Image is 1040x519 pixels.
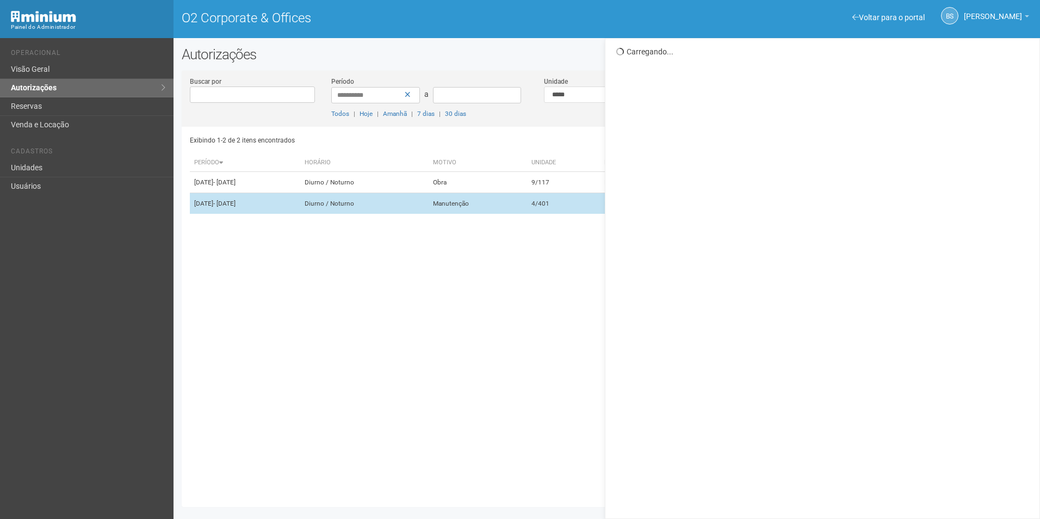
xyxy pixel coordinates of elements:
td: Manutenção [429,193,527,214]
span: BIANKA souza cruz cavalcanti [964,2,1022,21]
td: DGT HOLDING LTDA [600,193,745,214]
th: Período [190,154,300,172]
a: Bs [941,7,958,24]
span: | [354,110,355,118]
th: Unidade [527,154,601,172]
a: Todos [331,110,349,118]
span: - [DATE] [213,178,236,186]
label: Unidade [544,77,568,86]
td: Diurno / Noturno [300,193,429,214]
a: Voltar para o portal [852,13,925,22]
th: Empresa [600,154,745,172]
li: Cadastros [11,147,165,159]
span: a [424,90,429,98]
td: 9/117 [527,172,601,193]
label: Buscar por [190,77,221,86]
span: | [411,110,413,118]
img: Minium [11,11,76,22]
a: 30 dias [445,110,466,118]
a: [PERSON_NAME] [964,14,1029,22]
span: - [DATE] [213,200,236,207]
li: Operacional [11,49,165,60]
th: Motivo [429,154,527,172]
td: [DATE] [190,172,300,193]
td: 4/401 [527,193,601,214]
div: Carregando... [616,47,1031,57]
td: [DATE] [190,193,300,214]
th: Horário [300,154,429,172]
div: Exibindo 1-2 de 2 itens encontrados [190,132,604,149]
span: | [377,110,379,118]
td: Obra [429,172,527,193]
h1: O2 Corporate & Offices [182,11,599,25]
a: 7 dias [417,110,435,118]
div: Painel do Administrador [11,22,165,32]
span: | [439,110,441,118]
h2: Autorizações [182,46,1032,63]
a: Amanhã [383,110,407,118]
td: BANCO ITAU [600,172,745,193]
label: Período [331,77,354,86]
a: Hoje [360,110,373,118]
td: Diurno / Noturno [300,172,429,193]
